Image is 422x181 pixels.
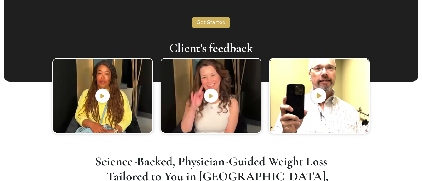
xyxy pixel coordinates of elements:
img: thumbnail-img2 [161,59,261,133]
button: Get Started [192,17,230,28]
img: thumbnail-img1 [53,59,153,133]
h4: Client’s feedback [37,40,385,55]
img: thumbnail-img3 [270,59,369,133]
